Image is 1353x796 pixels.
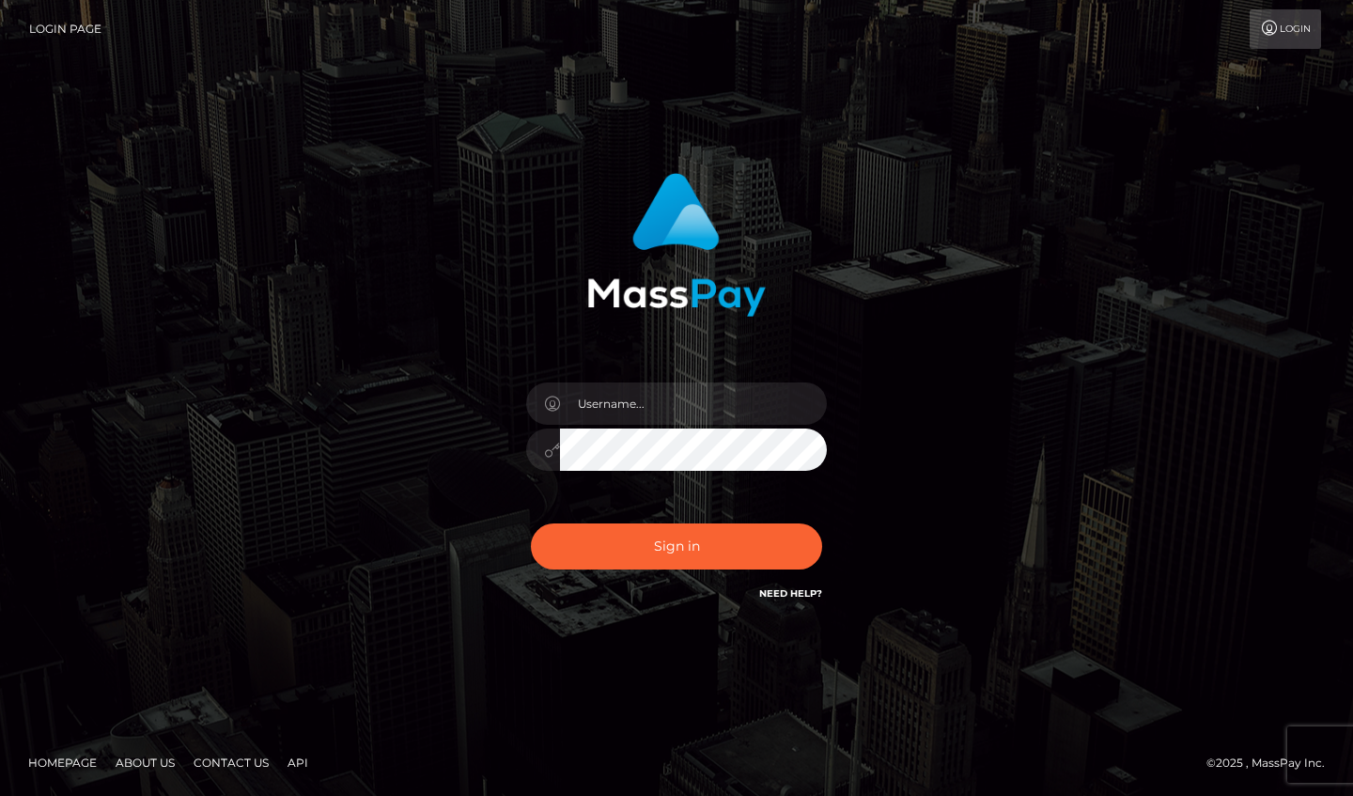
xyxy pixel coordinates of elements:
[1206,753,1339,773] div: © 2025 , MassPay Inc.
[21,748,104,777] a: Homepage
[280,748,316,777] a: API
[759,587,822,600] a: Need Help?
[108,748,182,777] a: About Us
[29,9,101,49] a: Login Page
[186,748,276,777] a: Contact Us
[587,173,766,317] img: MassPay Login
[1250,9,1321,49] a: Login
[531,523,822,570] button: Sign in
[560,382,827,425] input: Username...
